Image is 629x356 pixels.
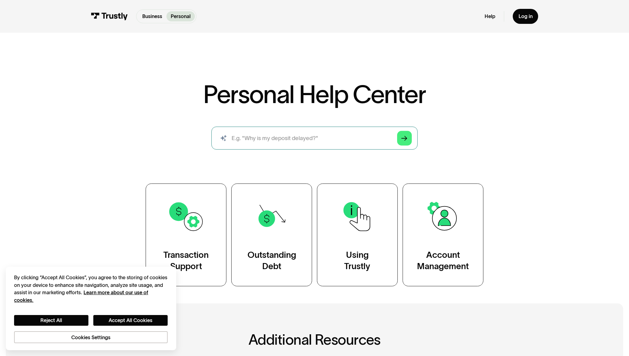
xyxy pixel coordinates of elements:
[138,11,166,22] a: Business
[146,184,226,286] a: TransactionSupport
[211,127,417,149] form: Search
[317,184,398,286] a: UsingTrustly
[109,332,520,347] h2: Additional Resources
[248,249,296,272] div: Outstanding Debt
[171,13,191,20] p: Personal
[403,184,483,286] a: AccountManagement
[513,9,538,24] a: Log in
[14,331,167,343] button: Cookies Settings
[14,315,88,326] button: Reject All
[344,249,370,272] div: Using Trustly
[231,184,312,286] a: OutstandingDebt
[6,267,176,350] div: Cookie banner
[519,13,533,20] div: Log in
[485,13,495,20] a: Help
[93,315,168,326] button: Accept All Cookies
[142,13,162,20] p: Business
[14,274,167,343] div: Privacy
[211,127,417,149] input: search
[163,249,209,272] div: Transaction Support
[417,249,469,272] div: Account Management
[203,82,426,107] h1: Personal Help Center
[166,11,195,22] a: Personal
[14,274,167,304] div: By clicking “Accept All Cookies”, you agree to the storing of cookies on your device to enhance s...
[91,13,128,20] img: Trustly Logo
[14,290,148,302] a: More information about your privacy, opens in a new tab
